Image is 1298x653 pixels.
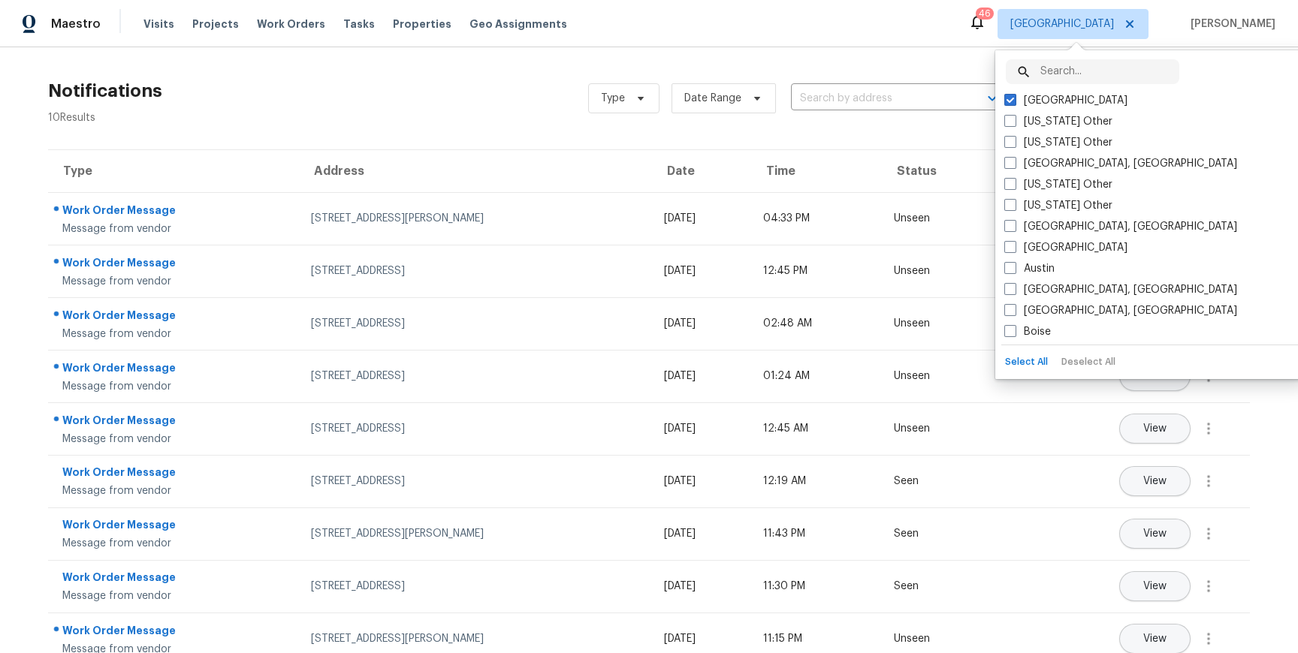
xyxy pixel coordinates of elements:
span: [GEOGRAPHIC_DATA] [1010,17,1114,32]
span: Maestro [51,17,101,32]
th: Time [751,150,882,192]
div: Unseen [894,316,977,331]
span: Date Range [684,91,741,106]
span: Geo Assignments [469,17,567,32]
div: Unseen [894,421,977,436]
div: Message from vendor [62,588,287,603]
span: Tasks [343,19,375,29]
span: Type [601,91,625,106]
div: 46 [979,6,991,21]
div: [DATE] [664,211,740,226]
div: [STREET_ADDRESS] [311,421,640,436]
div: Seen [894,526,977,541]
div: [STREET_ADDRESS] [311,474,640,489]
div: 11:43 PM [763,526,870,541]
div: Work Order Message [62,413,287,432]
label: [US_STATE] Other [1004,198,1112,213]
div: Seen [894,579,977,594]
label: [US_STATE] Other [1004,114,1112,129]
div: Message from vendor [62,326,287,342]
div: [DATE] [664,421,740,436]
div: Work Order Message [62,308,287,326]
div: 12:19 AM [763,474,870,489]
div: Work Order Message [62,360,287,379]
div: [STREET_ADDRESS] [311,579,640,594]
label: [GEOGRAPHIC_DATA] [1004,240,1127,255]
div: [DATE] [664,263,740,278]
span: View [1143,528,1167,540]
div: [DATE] [664,474,740,489]
div: Message from vendor [62,379,287,394]
div: Message from vendor [62,221,287,236]
div: [STREET_ADDRESS][PERSON_NAME] [311,631,640,646]
div: Message from vendor [62,483,287,498]
span: [PERSON_NAME] [1185,17,1275,32]
div: Work Order Message [62,255,287,274]
div: 01:24 AM [763,369,870,384]
button: View [1119,571,1191,601]
label: [GEOGRAPHIC_DATA], [GEOGRAPHIC_DATA] [1004,282,1237,297]
div: Unseen [894,631,977,646]
div: Seen [894,474,977,489]
th: Status [882,150,989,192]
span: Work Orders [257,17,325,32]
label: [GEOGRAPHIC_DATA], [GEOGRAPHIC_DATA] [1004,303,1237,318]
h2: Notifications [48,83,162,98]
div: 11:30 PM [763,579,870,594]
button: View [1119,466,1191,496]
div: [STREET_ADDRESS][PERSON_NAME] [311,211,640,226]
button: View [1119,519,1191,549]
label: Boise [1004,324,1051,339]
div: Work Order Message [62,517,287,536]
div: [DATE] [664,526,740,541]
div: [STREET_ADDRESS][PERSON_NAME] [311,526,640,541]
label: [US_STATE] Other [1004,135,1112,150]
label: [GEOGRAPHIC_DATA], [GEOGRAPHIC_DATA] [1004,156,1237,171]
span: View [1143,581,1167,592]
div: 11:15 PM [763,631,870,646]
div: 02:48 AM [763,316,870,331]
div: Work Order Message [62,623,287,642]
div: [DATE] [664,369,740,384]
div: [DATE] [664,631,740,646]
label: [GEOGRAPHIC_DATA], [GEOGRAPHIC_DATA] [1004,219,1237,234]
div: 10 Results [48,110,162,125]
div: [DATE] [664,316,740,331]
input: Search by address [791,87,959,110]
div: 04:33 PM [763,211,870,226]
div: Message from vendor [62,432,287,447]
label: [GEOGRAPHIC_DATA] [1004,93,1127,108]
th: Type [48,150,299,192]
div: Message from vendor [62,536,287,551]
button: Select All [1001,351,1052,373]
input: Search... [1040,59,1179,84]
button: View [1119,414,1191,444]
div: Unseen [894,211,977,226]
th: Actions [990,150,1250,192]
span: View [1143,476,1167,487]
div: Work Order Message [62,465,287,483]
th: Date [652,150,752,192]
div: [STREET_ADDRESS] [311,316,640,331]
div: Work Order Message [62,203,287,221]
span: View [1143,423,1167,435]
div: Unseen [894,263,977,278]
div: Work Order Message [62,570,287,588]
div: 12:45 AM [763,421,870,436]
button: Open [982,88,1003,109]
span: Projects [192,17,239,32]
th: Address [299,150,652,192]
div: [STREET_ADDRESS] [311,263,640,278]
span: Visits [143,17,174,32]
div: [DATE] [664,579,740,594]
div: Unseen [894,369,977,384]
div: Message from vendor [62,274,287,289]
span: Properties [393,17,451,32]
span: View [1143,633,1167,645]
div: 12:45 PM [763,263,870,278]
label: [US_STATE] Other [1004,177,1112,192]
label: Austin [1004,261,1055,276]
div: [STREET_ADDRESS] [311,369,640,384]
